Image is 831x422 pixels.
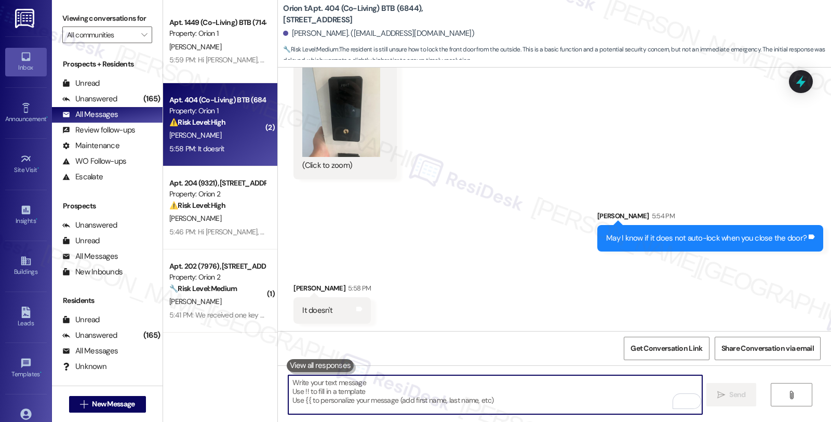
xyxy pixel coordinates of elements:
[624,337,709,360] button: Get Conversation Link
[62,251,118,262] div: All Messages
[649,210,675,221] div: 5:54 PM
[46,114,48,121] span: •
[141,327,163,344] div: (165)
[283,44,831,67] span: : The resident is still unsure how to lock the front door from the outside. This is a basic funct...
[15,9,36,28] img: ResiDesk Logo
[69,396,146,413] button: New Message
[169,55,681,64] div: 5:59 PM: Hi [PERSON_NAME], I understand your frustration. I'll share your concerns with the team ...
[62,156,126,167] div: WO Follow-ups
[606,233,807,244] div: May I know if it does not auto-lock when you close the door?
[141,91,163,107] div: (165)
[62,346,118,357] div: All Messages
[62,235,100,246] div: Unread
[169,214,221,223] span: [PERSON_NAME]
[62,330,117,341] div: Unanswered
[169,144,224,153] div: 5:58 PM: It doesn't
[169,17,265,28] div: Apt. 1449 (Co-Living) BTB (7144), [STREET_ADDRESS]
[169,105,265,116] div: Property: Orion 1
[302,305,332,316] div: It doesn't
[345,283,371,294] div: 5:58 PM
[62,361,106,372] div: Unknown
[169,95,265,105] div: Apt. 404 (Co-Living) BTB (6844), [STREET_ADDRESS]
[169,261,265,272] div: Apt. 202 (7976), [STREET_ADDRESS][PERSON_NAME]
[283,45,338,54] strong: 🔧 Risk Level: Medium
[62,314,100,325] div: Unread
[169,130,221,140] span: [PERSON_NAME]
[169,297,221,306] span: [PERSON_NAME]
[169,178,265,189] div: Apt. 204 (9321), [STREET_ADDRESS]
[631,343,702,354] span: Get Conversation Link
[62,94,117,104] div: Unanswered
[62,172,103,182] div: Escalate
[288,375,702,414] textarea: To enrich screen reader interactions, please activate Accessibility in Grammarly extension settings
[52,295,163,306] div: Residents
[169,310,271,320] div: 5:41 PM: We received one key fob
[40,369,42,376] span: •
[62,10,152,27] label: Viewing conversations for
[169,284,237,293] strong: 🔧 Risk Level: Medium
[787,391,795,399] i: 
[92,399,135,410] span: New Message
[62,140,119,151] div: Maintenance
[36,216,37,223] span: •
[169,28,265,39] div: Property: Orion 1
[293,283,371,297] div: [PERSON_NAME]
[729,389,745,400] span: Send
[169,201,225,210] strong: ⚠️ Risk Level: High
[62,220,117,231] div: Unanswered
[141,31,147,39] i: 
[706,383,757,406] button: Send
[62,78,100,89] div: Unread
[52,201,163,212] div: Prospects
[62,125,135,136] div: Review follow-ups
[5,252,47,280] a: Buildings
[5,48,47,76] a: Inbox
[717,391,725,399] i: 
[5,354,47,383] a: Templates •
[597,210,823,225] div: [PERSON_NAME]
[37,165,39,172] span: •
[62,109,118,120] div: All Messages
[67,27,136,43] input: All communities
[62,267,123,278] div: New Inbounds
[169,42,221,51] span: [PERSON_NAME]
[52,59,163,70] div: Prospects + Residents
[80,400,88,408] i: 
[169,272,265,283] div: Property: Orion 2
[721,343,814,354] span: Share Conversation via email
[169,117,225,127] strong: ⚠️ Risk Level: High
[283,3,491,25] b: Orion 1: Apt. 404 (Co-Living) BTB (6844), [STREET_ADDRESS]
[302,160,380,171] div: (Click to zoom)
[5,304,47,332] a: Leads
[5,150,47,178] a: Site Visit •
[5,201,47,229] a: Insights •
[169,189,265,200] div: Property: Orion 2
[283,28,474,39] div: [PERSON_NAME]. ([EMAIL_ADDRESS][DOMAIN_NAME])
[302,53,380,157] button: Zoom image
[715,337,821,360] button: Share Conversation via email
